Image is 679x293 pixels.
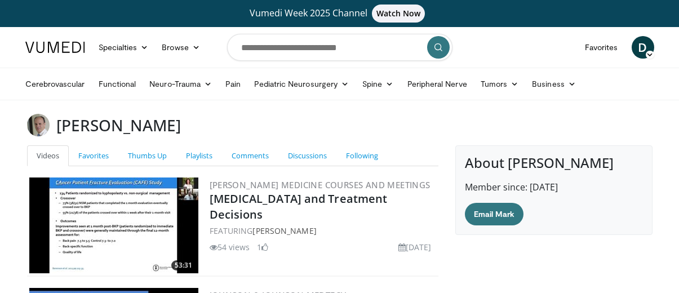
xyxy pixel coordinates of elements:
[143,73,219,95] a: Neuro-Trauma
[465,180,643,194] p: Member since: [DATE]
[227,34,452,61] input: Search topics, interventions
[171,260,196,270] span: 53:31
[465,155,643,171] h4: About [PERSON_NAME]
[401,73,474,95] a: Peripheral Nerve
[210,241,250,253] li: 54 views
[69,145,118,166] a: Favorites
[27,5,653,23] a: Vumedi Week 2025 ChannelWatch Now
[25,42,85,53] img: VuMedi Logo
[19,73,92,95] a: Cerebrovascular
[398,241,432,253] li: [DATE]
[155,36,207,59] a: Browse
[210,179,431,190] a: [PERSON_NAME] Medicine Courses and Meetings
[247,73,356,95] a: Pediatric Neurosurgery
[29,177,198,273] a: 53:31
[210,191,388,222] a: [MEDICAL_DATA] and Treatment Decisions
[27,145,69,166] a: Videos
[465,203,524,225] a: Email Mark
[578,36,625,59] a: Favorites
[56,114,181,136] h3: [PERSON_NAME]
[92,73,143,95] a: Functional
[219,73,247,95] a: Pain
[372,5,425,23] span: Watch Now
[525,73,583,95] a: Business
[632,36,654,59] a: D
[176,145,222,166] a: Playlists
[118,145,176,166] a: Thumbs Up
[257,241,268,253] li: 1
[474,73,526,95] a: Tumors
[222,145,278,166] a: Comments
[356,73,400,95] a: Spine
[92,36,156,59] a: Specialties
[336,145,388,166] a: Following
[27,114,50,136] img: Avatar
[278,145,336,166] a: Discussions
[252,225,316,236] a: [PERSON_NAME]
[29,177,198,273] img: 37a1ca3d-d002-4404-841e-646848b90b5b.300x170_q85_crop-smart_upscale.jpg
[210,225,436,237] div: FEATURING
